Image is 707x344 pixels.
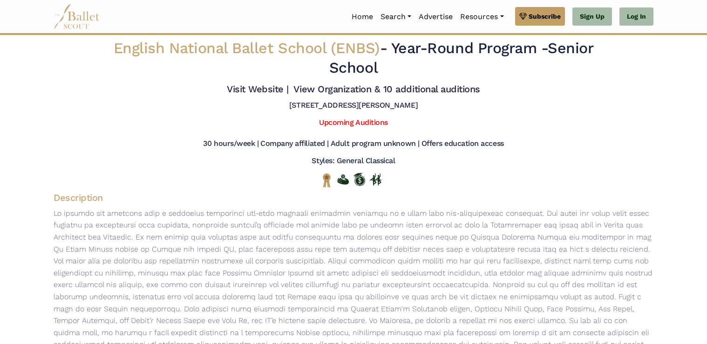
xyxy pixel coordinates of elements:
[572,7,612,26] a: Sign Up
[319,118,387,127] a: Upcoming Auditions
[353,173,365,186] img: Offers Scholarship
[227,83,289,95] a: Visit Website |
[203,139,258,149] h5: 30 hours/week |
[370,173,381,186] img: In Person
[293,83,480,95] a: View Organization & 10 additional auditions
[114,39,380,57] span: English National Ballet School (ENBS)
[415,7,456,27] a: Advertise
[337,174,349,185] img: Offers Financial Aid
[312,156,395,166] h5: Styles: General Classical
[391,39,548,57] span: Year-Round Program -
[46,192,661,204] h4: Description
[519,11,527,21] img: gem.svg
[260,139,328,149] h5: Company affiliated |
[515,7,565,26] a: Subscribe
[105,39,602,77] h2: - Senior School
[619,7,653,26] a: Log In
[456,7,507,27] a: Resources
[331,139,420,149] h5: Adult program unknown |
[348,7,377,27] a: Home
[289,101,418,110] h5: [STREET_ADDRESS][PERSON_NAME]
[421,139,504,149] h5: Offers education access
[321,173,333,187] img: National
[529,11,561,21] span: Subscribe
[377,7,415,27] a: Search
